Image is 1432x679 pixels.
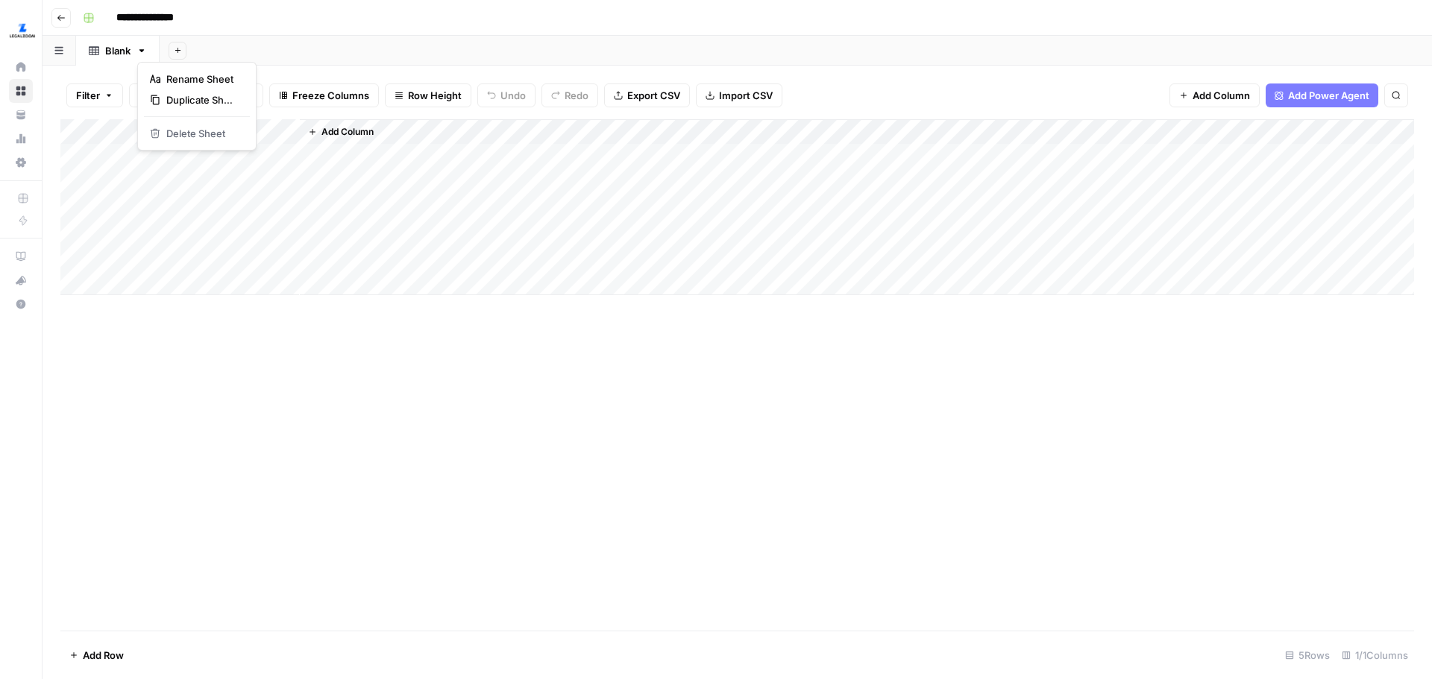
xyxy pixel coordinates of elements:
span: Row Height [408,88,462,103]
span: Undo [500,88,526,103]
button: Add Row [60,643,133,667]
button: Import CSV [696,83,782,107]
a: Usage [9,127,33,151]
button: Redo [541,83,598,107]
button: Undo [477,83,536,107]
span: Add Column [1193,88,1250,103]
button: Workspace: LegalZoom [9,12,33,49]
span: Freeze Columns [292,88,369,103]
button: Add Column [302,122,380,142]
span: Redo [565,88,588,103]
span: Import CSV [719,88,773,103]
a: Settings [9,151,33,174]
span: Rename Sheet [166,72,238,86]
span: Export CSV [627,88,680,103]
span: Add Column [321,125,374,139]
a: Your Data [9,103,33,127]
span: Duplicate Sheet [166,92,238,107]
button: Add Power Agent [1266,83,1378,107]
button: Add Column [1169,83,1260,107]
img: LegalZoom Logo [9,17,36,44]
button: Export CSV [604,83,690,107]
button: Freeze Columns [269,83,379,107]
span: Delete Sheet [166,126,238,141]
button: Help + Support [9,292,33,316]
div: 5 Rows [1279,643,1336,667]
div: 1/1 Columns [1336,643,1414,667]
span: Add Power Agent [1288,88,1369,103]
a: Blank [76,36,160,66]
button: Filter [66,83,123,107]
span: Filter [76,88,100,103]
button: What's new? [9,268,33,292]
div: What's new? [10,269,32,291]
span: Add Row [83,648,124,663]
a: Browse [9,79,33,103]
a: Home [9,55,33,79]
a: AirOps Academy [9,244,33,268]
button: Sort [129,83,181,107]
div: Blank [105,43,131,58]
button: Row Height [385,83,471,107]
